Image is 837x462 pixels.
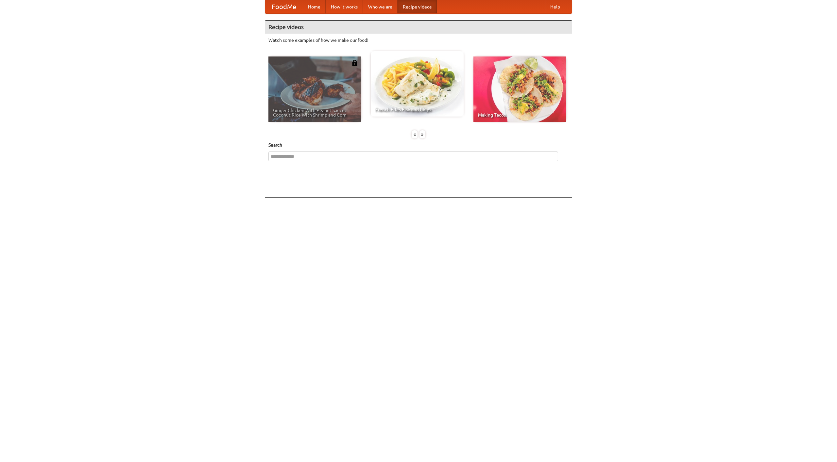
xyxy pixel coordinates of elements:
span: French Fries Fish and Chips [375,107,459,112]
a: How it works [326,0,363,13]
h5: Search [268,142,569,148]
span: Making Tacos [478,113,562,117]
a: French Fries Fish and Chips [371,51,464,117]
div: » [419,130,425,138]
img: 483408.png [351,60,358,66]
p: Watch some examples of how we make our food! [268,37,569,43]
a: Who we are [363,0,398,13]
h4: Recipe videos [265,21,572,34]
div: « [412,130,418,138]
a: Help [545,0,565,13]
a: FoodMe [265,0,303,13]
a: Making Tacos [473,56,566,122]
a: Recipe videos [398,0,437,13]
a: Home [303,0,326,13]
